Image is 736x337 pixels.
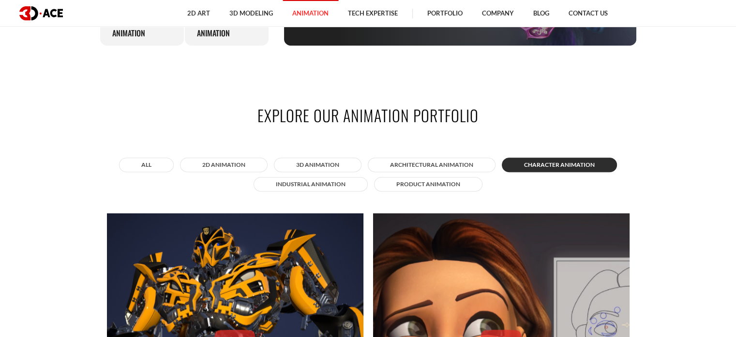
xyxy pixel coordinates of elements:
h2: Explore our animation portfolio [100,104,637,126]
button: Architectural animation [368,158,496,172]
button: Industrial animation [254,177,368,192]
h3: Industrial animation [112,18,172,38]
button: 3D Animation [274,158,361,172]
button: Character animation [502,158,617,172]
button: All [119,158,174,172]
button: 2D Animation [180,158,268,172]
img: logo dark [19,6,63,20]
button: Product animation [374,177,482,192]
h3: Architectural animation [197,18,256,38]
